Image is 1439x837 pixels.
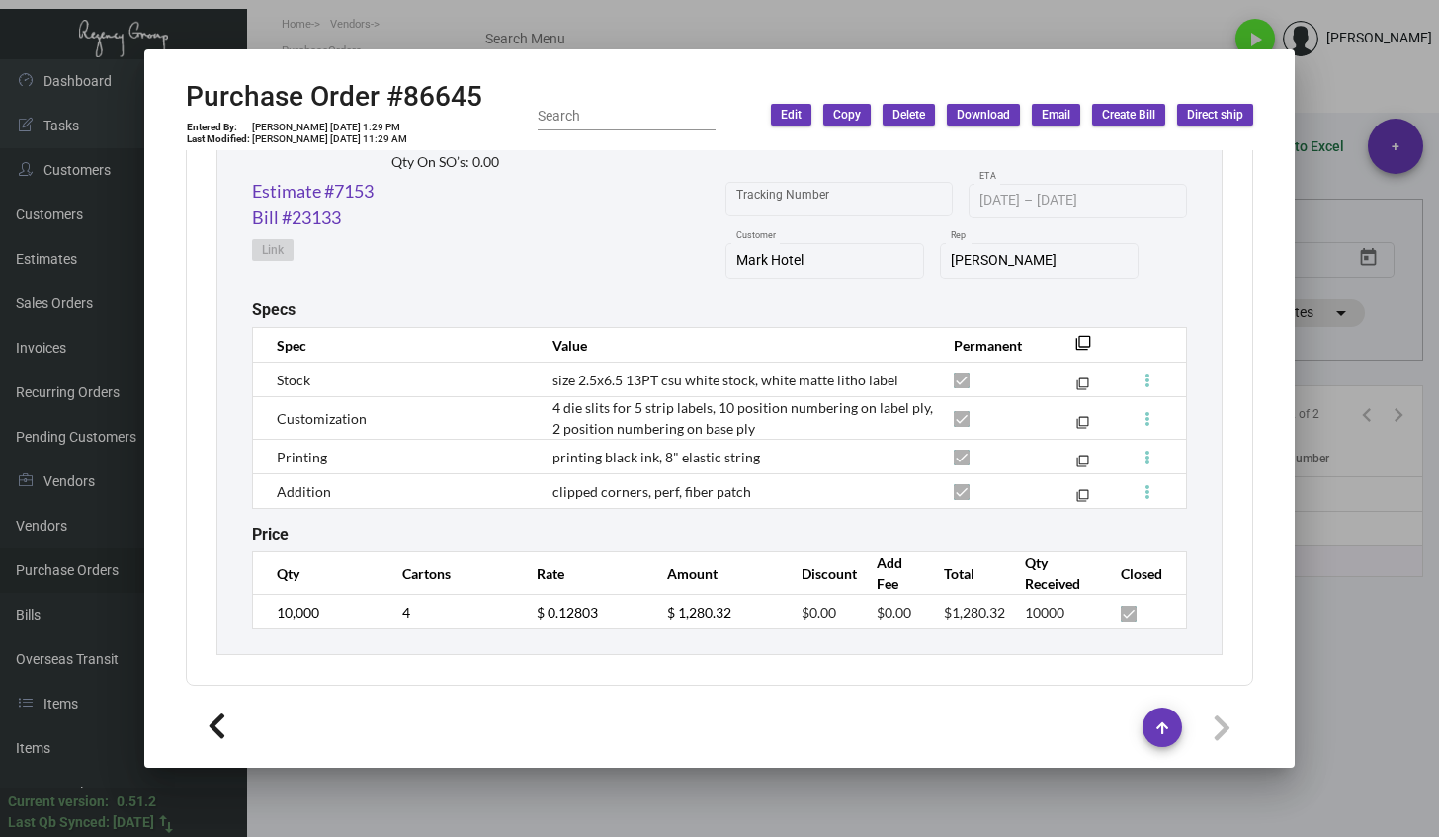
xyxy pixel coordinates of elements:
a: Bill #23133 [252,205,341,231]
span: Customization [277,410,367,427]
span: Addition [277,483,331,500]
span: Stock [277,372,310,388]
button: Link [252,239,294,261]
span: Printing [277,449,327,465]
mat-icon: filter_none [1076,459,1089,471]
span: Email [1042,107,1070,124]
button: Edit [771,104,811,126]
th: Rate [517,552,647,595]
td: Last Modified: [186,133,251,145]
mat-icon: filter_none [1076,381,1089,394]
mat-icon: filter_none [1076,420,1089,433]
th: Spec [252,328,533,363]
h2: Specs [252,300,296,319]
th: Amount [647,552,782,595]
span: $0.00 [877,604,911,621]
input: End date [1037,193,1132,209]
th: Closed [1101,552,1187,595]
th: Add Fee [857,552,924,595]
span: Delete [892,107,925,124]
span: clipped corners, perf, fiber patch [552,483,751,500]
th: Discount [782,552,857,595]
div: Current version: [8,792,109,812]
span: – [1024,193,1033,209]
button: Email [1032,104,1080,126]
th: Total [924,552,1005,595]
th: Cartons [382,552,517,595]
th: Qty [252,552,382,595]
span: size 2.5x6.5 13PT csu white stock, white matte litho label [552,372,898,388]
span: $0.00 [802,604,836,621]
span: Create Bill [1102,107,1155,124]
mat-icon: filter_none [1075,341,1091,357]
span: $1,280.32 [944,604,1005,621]
span: Copy [833,107,861,124]
span: 4 die slits for 5 strip labels, 10 position numbering on label ply, 2 position numbering on base ply [552,399,933,437]
button: Download [947,104,1020,126]
input: Start date [979,193,1020,209]
th: Qty Received [1005,552,1101,595]
button: Direct ship [1177,104,1253,126]
div: 0.51.2 [117,792,156,812]
span: Link [262,242,284,259]
span: Download [957,107,1010,124]
button: Copy [823,104,871,126]
span: printing black ink, 8" elastic string [552,449,760,465]
button: Create Bill [1092,104,1165,126]
h2: Purchase Order #86645 [186,80,482,114]
td: [PERSON_NAME] [DATE] 1:29 PM [251,122,408,133]
button: Delete [883,104,935,126]
h2: Price [252,525,289,544]
span: Direct ship [1187,107,1243,124]
span: Edit [781,107,802,124]
th: Permanent [934,328,1046,363]
td: Entered By: [186,122,251,133]
td: [PERSON_NAME] [DATE] 11:29 AM [251,133,408,145]
span: 10000 [1025,604,1064,621]
a: Estimate #7153 [252,178,374,205]
h2: Qty On SO’s: 0.00 [391,154,541,171]
th: Value [533,328,934,363]
div: Last Qb Synced: [DATE] [8,812,154,833]
mat-icon: filter_none [1076,493,1089,506]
